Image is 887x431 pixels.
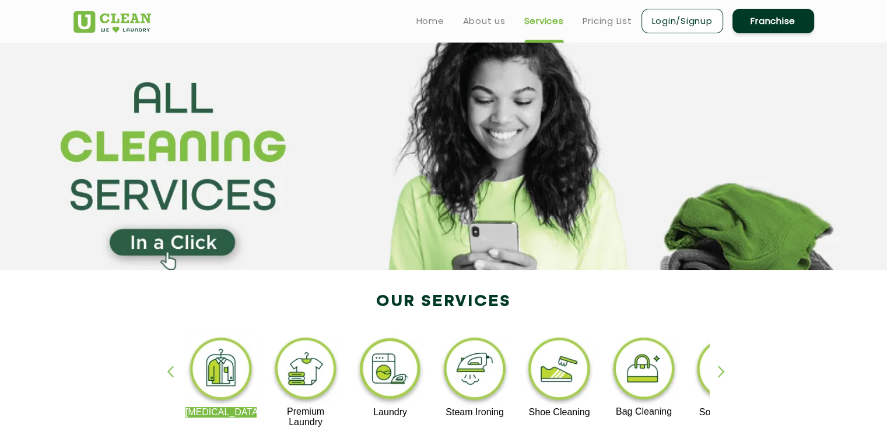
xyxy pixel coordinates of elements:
[439,335,511,407] img: steam_ironing_11zon.webp
[73,11,151,33] img: UClean Laundry and Dry Cleaning
[270,335,342,406] img: premium_laundry_cleaning_11zon.webp
[185,335,257,407] img: dry_cleaning_11zon.webp
[270,406,342,427] p: Premium Laundry
[583,14,632,28] a: Pricing List
[524,14,564,28] a: Services
[463,14,506,28] a: About us
[524,335,595,407] img: shoe_cleaning_11zon.webp
[439,407,511,418] p: Steam Ironing
[608,406,680,417] p: Bag Cleaning
[732,9,814,33] a: Franchise
[692,407,764,418] p: Sofa Cleaning
[641,9,723,33] a: Login/Signup
[524,407,595,418] p: Shoe Cleaning
[608,335,680,406] img: bag_cleaning_11zon.webp
[416,14,444,28] a: Home
[355,407,426,418] p: Laundry
[185,407,257,418] p: [MEDICAL_DATA]
[692,335,764,407] img: sofa_cleaning_11zon.webp
[355,335,426,407] img: laundry_cleaning_11zon.webp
